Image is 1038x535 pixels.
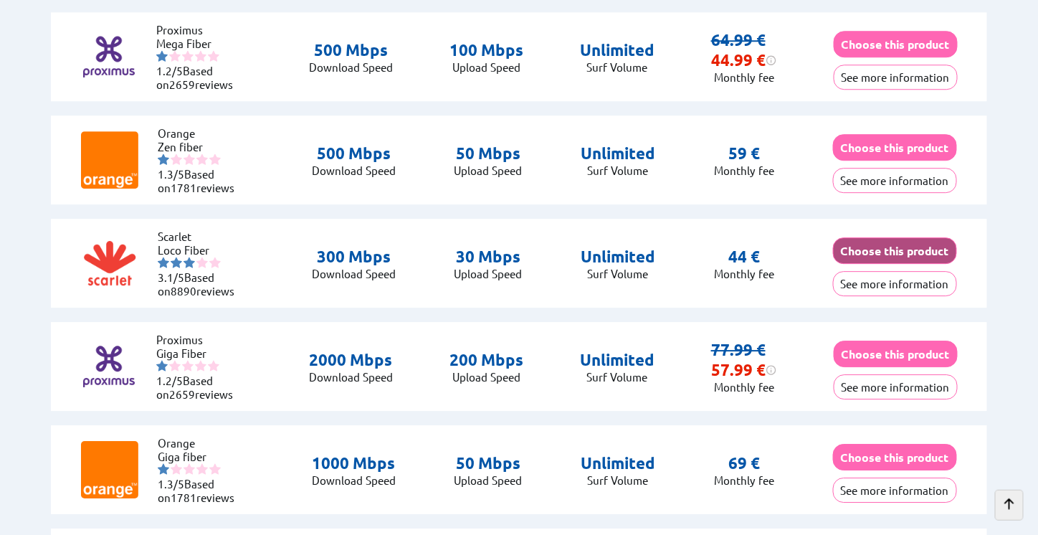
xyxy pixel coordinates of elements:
[834,65,958,90] button: See more information
[158,167,244,194] li: Based on reviews
[454,143,523,164] p: 50 Mbps
[195,50,206,62] img: starnr4
[580,40,654,60] p: Unlimited
[454,473,523,487] p: Upload Speed
[766,55,777,66] img: information
[454,267,523,280] p: Upload Speed
[309,350,393,370] p: 2000 Mbps
[158,477,244,504] li: Based on reviews
[834,374,958,399] button: See more information
[454,164,523,177] p: Upload Speed
[581,473,655,487] p: Surf Volume
[156,64,183,77] span: 1.2/5
[312,143,396,164] p: 500 Mbps
[169,387,195,401] span: 2659
[714,473,774,487] p: Monthly fee
[833,141,957,154] a: Choose this product
[833,483,957,497] a: See more information
[312,473,396,487] p: Download Speed
[833,478,957,503] button: See more information
[833,237,957,264] button: Choose this product
[184,153,195,165] img: starnr3
[158,153,169,165] img: starnr1
[158,463,169,475] img: starnr1
[156,346,242,360] li: Giga Fiber
[711,30,766,49] s: 64.99 €
[766,364,777,376] img: information
[312,164,396,177] p: Download Speed
[171,491,196,504] span: 1781
[195,360,206,371] img: starnr4
[312,453,396,473] p: 1000 Mbps
[833,450,957,464] a: Choose this product
[80,28,138,85] img: Logo of Proximus
[711,340,766,359] s: 77.99 €
[728,453,760,473] p: 69 €
[158,270,184,284] span: 3.1/5
[158,436,244,450] li: Orange
[312,267,396,280] p: Download Speed
[711,50,777,70] div: 44.99 €
[580,370,654,384] p: Surf Volume
[209,463,221,475] img: starnr5
[714,267,774,280] p: Monthly fee
[581,143,655,164] p: Unlimited
[833,244,957,257] a: Choose this product
[81,131,138,189] img: Logo of Orange
[169,77,195,91] span: 2659
[581,267,655,280] p: Surf Volume
[81,235,138,292] img: Logo of Scarlet
[833,134,957,161] button: Choose this product
[80,338,138,395] img: Logo of Proximus
[169,50,181,62] img: starnr2
[449,370,523,384] p: Upload Speed
[309,60,393,74] p: Download Speed
[209,257,221,268] img: starnr5
[208,50,219,62] img: starnr5
[182,360,194,371] img: starnr3
[711,360,777,380] div: 57.99 €
[156,374,183,387] span: 1.2/5
[196,153,208,165] img: starnr4
[171,463,182,475] img: starnr2
[309,370,393,384] p: Download Speed
[184,463,195,475] img: starnr3
[834,347,958,361] a: Choose this product
[833,168,957,193] button: See more information
[581,453,655,473] p: Unlimited
[81,441,138,498] img: Logo of Orange
[158,270,244,298] li: Based on reviews
[169,360,181,371] img: starnr2
[834,31,958,57] button: Choose this product
[834,70,958,84] a: See more information
[158,126,244,140] li: Orange
[156,360,168,371] img: starnr1
[158,229,244,243] li: Scarlet
[834,37,958,51] a: Choose this product
[208,360,219,371] img: starnr5
[196,257,208,268] img: starnr4
[156,23,242,37] li: Proximus
[309,40,393,60] p: 500 Mbps
[156,374,242,401] li: Based on reviews
[833,271,957,296] button: See more information
[312,247,396,267] p: 300 Mbps
[454,247,523,267] p: 30 Mbps
[714,164,774,177] p: Monthly fee
[182,50,194,62] img: starnr3
[834,341,958,367] button: Choose this product
[833,444,957,470] button: Choose this product
[711,70,777,84] p: Monthly fee
[171,284,196,298] span: 8890
[171,181,196,194] span: 1781
[581,247,655,267] p: Unlimited
[156,37,242,50] li: Mega Fiber
[196,463,208,475] img: starnr4
[449,40,523,60] p: 100 Mbps
[158,167,184,181] span: 1.3/5
[158,140,244,153] li: Zen fiber
[728,247,760,267] p: 44 €
[158,477,184,491] span: 1.3/5
[711,380,777,394] p: Monthly fee
[834,380,958,394] a: See more information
